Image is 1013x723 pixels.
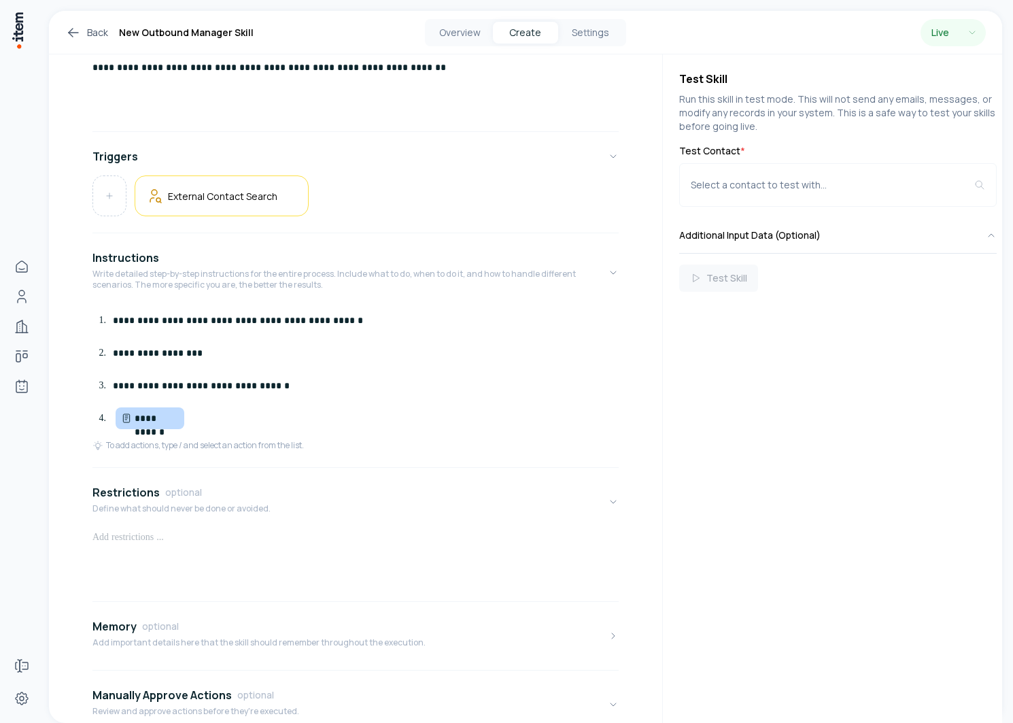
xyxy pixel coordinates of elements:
[65,24,108,41] a: Back
[92,148,138,165] h4: Triggers
[92,440,304,451] div: To add actions, type / and select an action from the list.
[428,22,493,44] button: Overview
[168,190,277,203] h5: External Contact Search
[119,24,254,41] h1: New Outbound Manager Skill
[8,253,35,280] a: Home
[92,687,232,703] h4: Manually Approve Actions
[558,22,623,44] button: Settings
[92,307,619,462] div: InstructionsWrite detailed step-by-step instructions for the entire process. Include what to do, ...
[8,343,35,370] a: deals
[165,486,202,499] span: optional
[92,250,159,266] h4: Instructions
[92,137,619,175] button: Triggers
[237,688,274,702] span: optional
[8,652,35,679] a: Forms
[8,373,35,400] a: Agents
[92,503,271,514] p: Define what should never be done or avoided.
[8,685,35,712] a: Settings
[142,620,179,633] span: optional
[92,175,619,227] div: Triggers
[8,313,35,340] a: Companies
[92,61,619,126] div: GoalDefine an overall goal for the skill. This will be used to guide the skill execution towards ...
[679,144,997,158] label: Test Contact
[679,71,997,87] h4: Test Skill
[92,607,619,665] button: MemoryoptionalAdd important details here that the skill should remember throughout the execution.
[8,283,35,310] a: Contacts
[92,239,619,307] button: InstructionsWrite detailed step-by-step instructions for the entire process. Include what to do, ...
[679,93,997,133] p: Run this skill in test mode. This will not send any emails, messages, or modify any records in yo...
[92,637,426,648] p: Add important details here that the skill should remember throughout the execution.
[92,269,608,290] p: Write detailed step-by-step instructions for the entire process. Include what to do, when to do i...
[92,473,619,531] button: RestrictionsoptionalDefine what should never be done or avoided.
[11,11,24,50] img: Item Brain Logo
[691,178,974,192] div: Select a contact to test with...
[679,218,997,253] button: Additional Input Data (Optional)
[92,706,299,717] p: Review and approve actions before they're executed.
[92,618,137,635] h4: Memory
[92,531,619,596] div: RestrictionsoptionalDefine what should never be done or avoided.
[92,484,160,501] h4: Restrictions
[493,22,558,44] button: Create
